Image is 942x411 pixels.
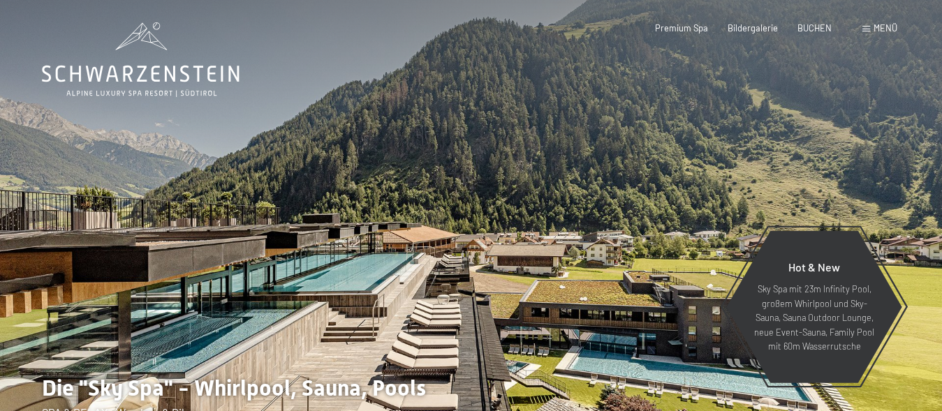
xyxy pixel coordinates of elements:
p: Sky Spa mit 23m Infinity Pool, großem Whirlpool und Sky-Sauna, Sauna Outdoor Lounge, neue Event-S... [753,282,875,353]
a: Bildergalerie [728,22,778,33]
a: Premium Spa [655,22,708,33]
span: Hot & New [788,260,840,274]
span: Menü [874,22,897,33]
a: Hot & New Sky Spa mit 23m Infinity Pool, großem Whirlpool und Sky-Sauna, Sauna Outdoor Lounge, ne... [726,230,903,384]
a: BUCHEN [797,22,832,33]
